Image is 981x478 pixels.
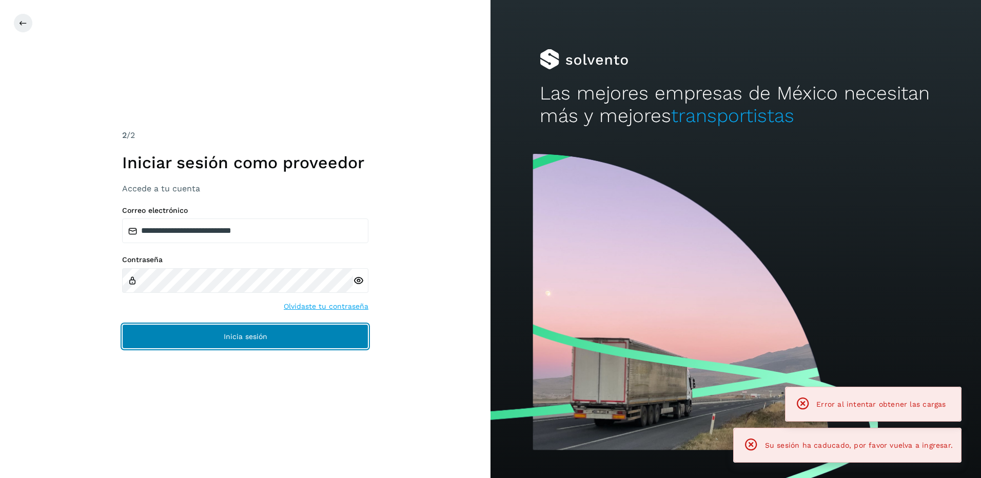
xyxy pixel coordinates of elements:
[540,82,932,128] h2: Las mejores empresas de México necesitan más y mejores
[671,105,794,127] span: transportistas
[122,129,368,142] div: /2
[122,206,368,215] label: Correo electrónico
[284,301,368,312] a: Olvidaste tu contraseña
[122,130,127,140] span: 2
[765,441,953,449] span: Su sesión ha caducado, por favor vuelva a ingresar.
[816,400,946,408] span: Error al intentar obtener las cargas
[122,184,368,193] h3: Accede a tu cuenta
[122,324,368,349] button: Inicia sesión
[224,333,267,340] span: Inicia sesión
[122,153,368,172] h1: Iniciar sesión como proveedor
[122,255,368,264] label: Contraseña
